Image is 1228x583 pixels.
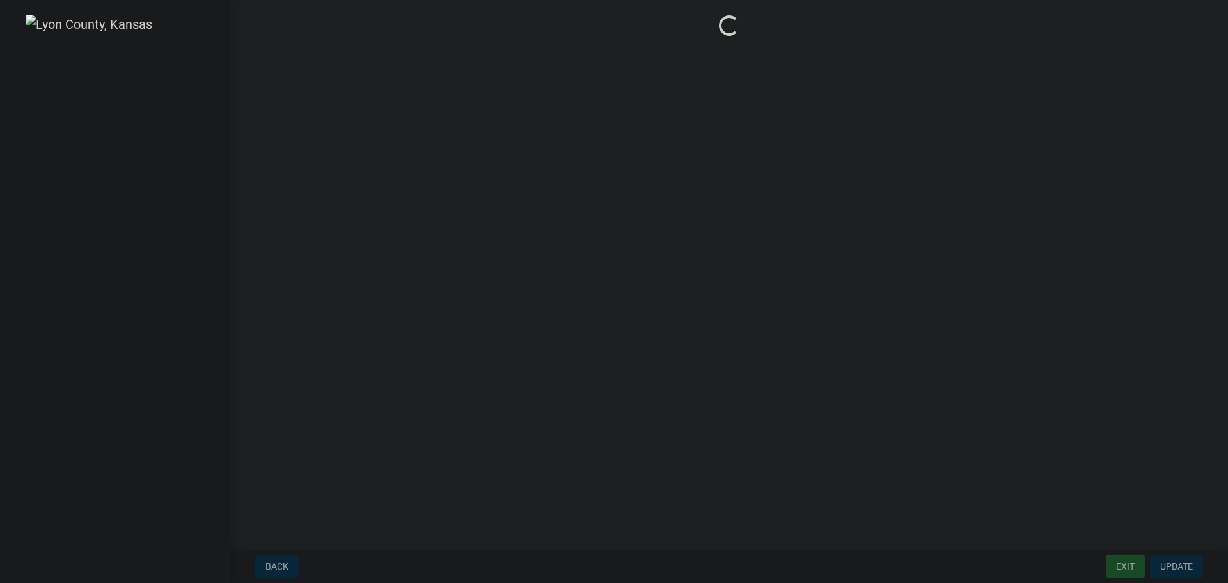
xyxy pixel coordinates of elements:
button: Update [1150,555,1203,578]
button: Back [255,555,299,578]
img: Lyon County, Kansas [26,15,152,34]
button: Exit [1106,555,1145,578]
span: Back [265,561,288,571]
span: Update [1160,561,1193,571]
